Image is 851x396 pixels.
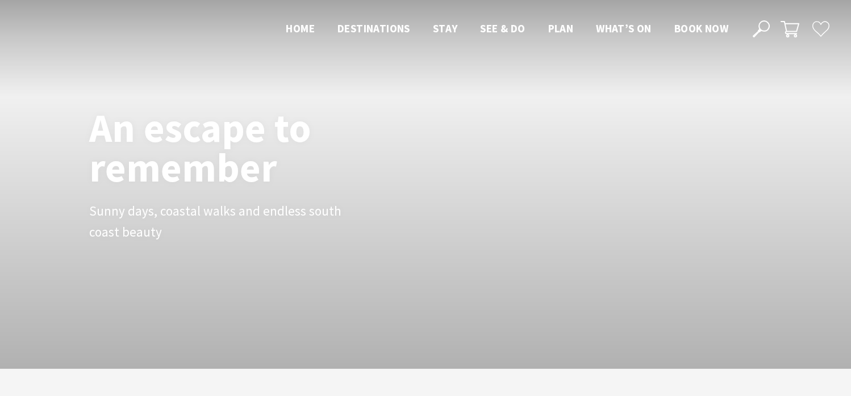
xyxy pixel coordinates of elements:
[274,20,740,39] nav: Main Menu
[433,22,458,35] span: Stay
[596,22,652,35] span: What’s On
[89,108,402,187] h1: An escape to remember
[548,22,574,35] span: Plan
[337,22,410,35] span: Destinations
[674,22,728,35] span: Book now
[480,22,525,35] span: See & Do
[286,22,315,35] span: Home
[89,201,345,243] p: Sunny days, coastal walks and endless south coast beauty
